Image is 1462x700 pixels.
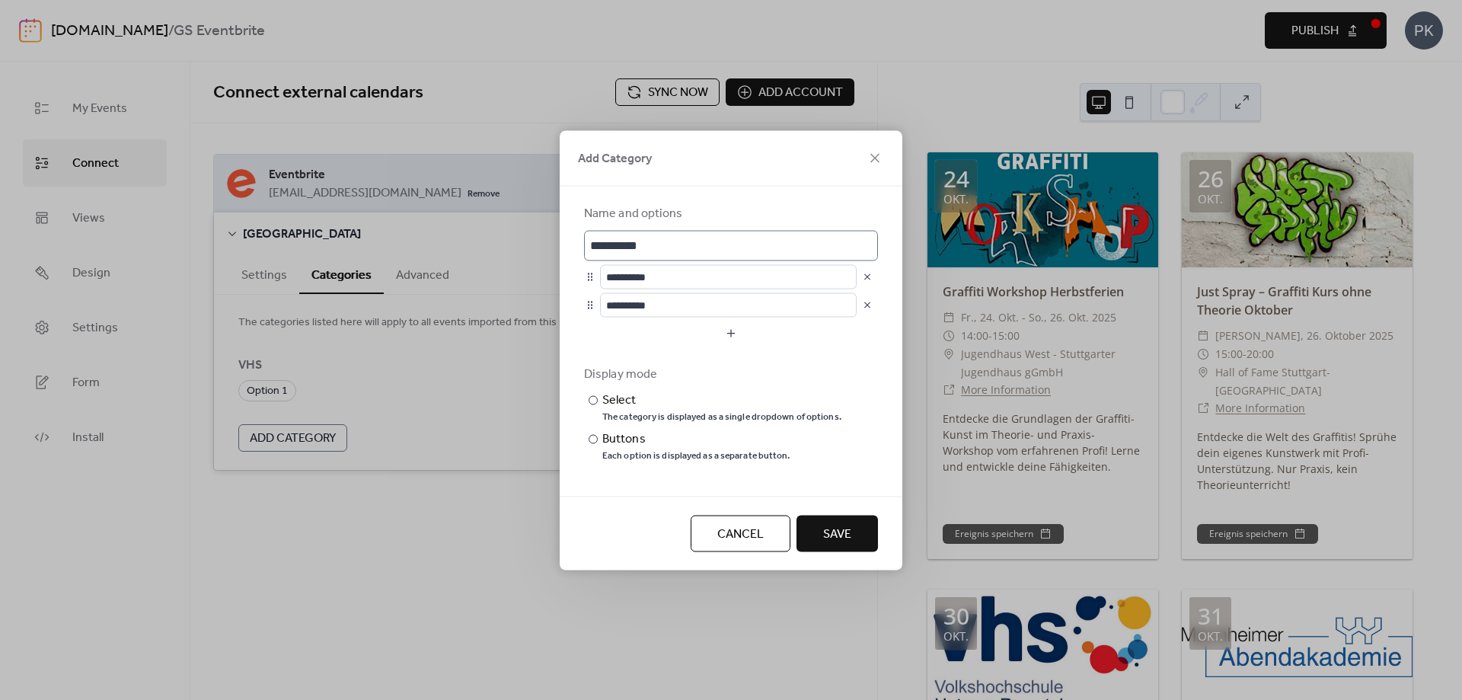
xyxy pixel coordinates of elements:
span: Add Category [578,149,652,168]
button: Cancel [691,515,790,551]
div: Each option is displayed as a separate button. [602,449,790,462]
button: Save [796,515,878,551]
div: Name and options [584,204,875,222]
div: Select [602,391,838,409]
span: Save [823,525,851,543]
div: Buttons [602,430,787,448]
div: Display mode [584,365,875,383]
span: Cancel [717,525,764,543]
div: The category is displayed as a single dropdown of options. [602,411,841,423]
